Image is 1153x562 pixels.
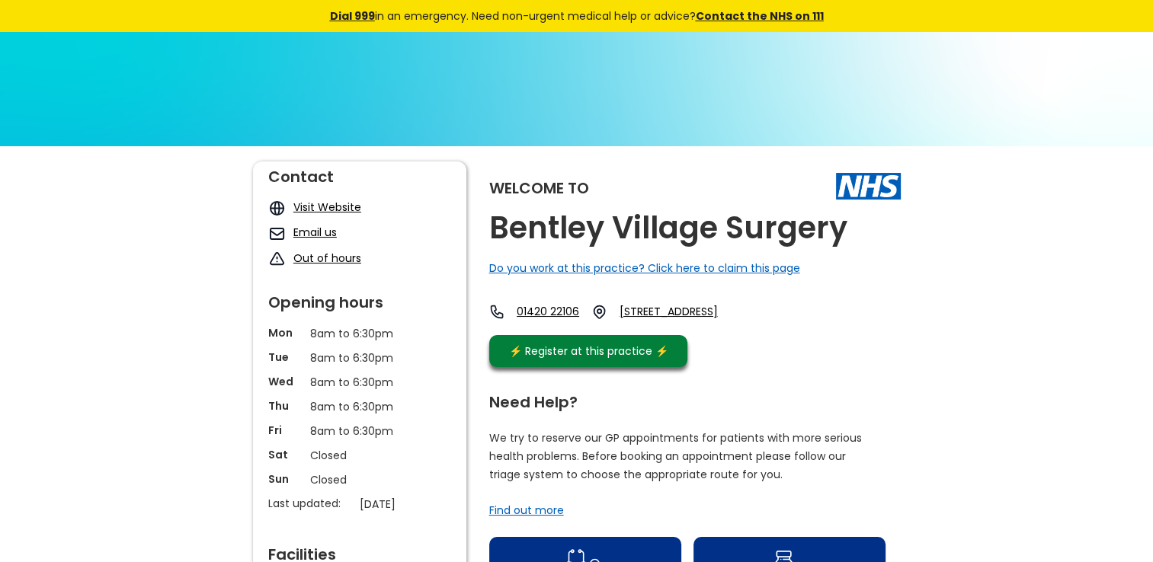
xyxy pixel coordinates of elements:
a: Find out more [489,503,564,518]
a: Contact the NHS on 111 [696,8,824,24]
a: Do you work at this practice? Click here to claim this page [489,260,800,276]
a: [STREET_ADDRESS] [620,304,745,320]
div: Need Help? [489,387,886,410]
p: We try to reserve our GP appointments for patients with more serious health problems. Before book... [489,429,863,484]
img: mail icon [268,225,286,242]
div: Opening hours [268,287,451,310]
p: 8am to 6:30pm [310,398,409,415]
p: 8am to 6:30pm [310,423,409,439]
div: Contact [268,161,451,184]
a: Out of hours [293,251,361,266]
a: Dial 999 [330,8,375,24]
p: Wed [268,374,303,389]
p: 8am to 6:30pm [310,325,409,342]
p: Sun [268,471,303,487]
img: exclamation icon [268,251,286,268]
p: [DATE] [360,496,459,513]
div: ⚡️ Register at this practice ⚡️ [501,343,677,359]
p: Fri [268,423,303,438]
a: 01420 22106 [517,304,579,320]
p: Sat [268,447,303,462]
div: Facilities [268,539,451,562]
a: ⚡️ Register at this practice ⚡️ [489,335,687,367]
img: telephone icon [489,304,505,320]
a: Visit Website [293,200,361,215]
div: Welcome to [489,180,589,196]
p: Thu [268,398,303,414]
a: Email us [293,225,337,240]
img: The NHS logo [836,173,901,199]
img: globe icon [268,200,286,217]
div: in an emergency. Need non-urgent medical help or advice? [226,8,927,24]
p: Last updated: [268,496,352,511]
p: Mon [268,325,303,340]
p: Closed [310,471,409,488]
img: practice location icon [591,304,607,320]
p: 8am to 6:30pm [310,350,409,366]
p: 8am to 6:30pm [310,374,409,391]
p: Closed [310,447,409,464]
h2: Bentley Village Surgery [489,211,847,245]
p: Tue [268,350,303,365]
